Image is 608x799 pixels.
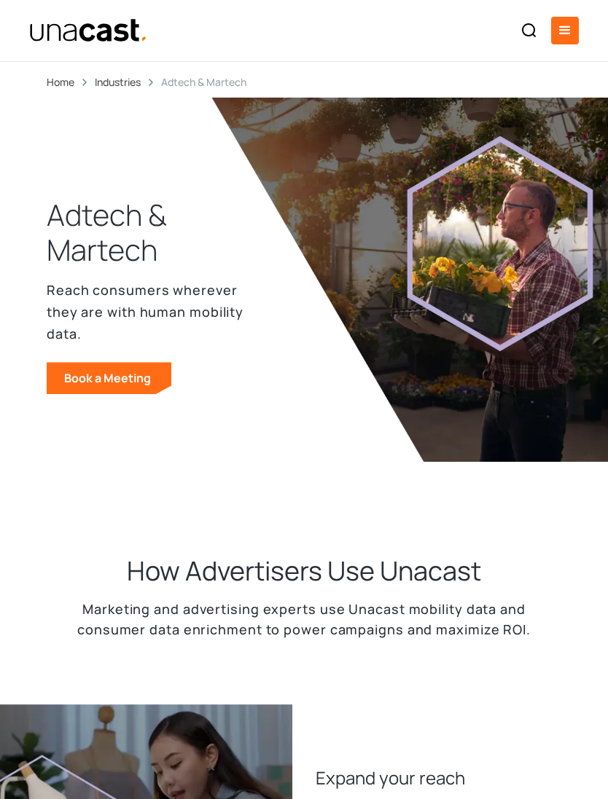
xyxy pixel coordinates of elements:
h3: Expand your reach [316,765,465,790]
p: Marketing and advertising experts use Unacast mobility data and consumer data enrichment to power... [47,599,561,641]
a: Book a Meeting [47,362,171,394]
a: Industries [95,74,141,90]
h2: How Advertisers Use Unacast [127,555,481,586]
img: Unacast text logo [29,18,148,44]
div: menu [551,17,579,44]
a: home [29,18,148,44]
p: Reach consumers wherever they are with human mobility data. [47,279,257,345]
img: Search icon [521,22,538,39]
h1: Adtech & Martech [47,197,257,267]
a: Home [47,74,74,90]
div: Adtech & Martech [161,74,246,90]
